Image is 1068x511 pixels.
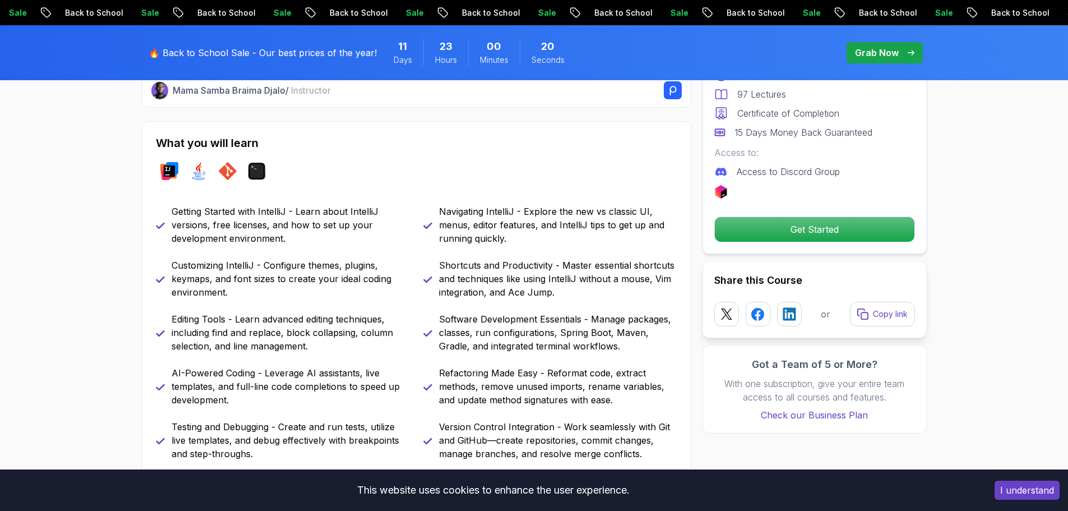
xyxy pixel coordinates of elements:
[714,357,915,372] h3: Got a Team of 5 or More?
[737,88,786,101] p: 97 Lectures
[189,162,207,180] img: java logo
[172,205,410,245] p: Getting Started with IntelliJ - Learn about IntelliJ versions, free licenses, and how to set up y...
[690,7,725,19] p: Sale
[149,46,377,59] p: 🔥 Back to School Sale - Our best prices of the year!
[84,7,160,19] p: Back to School
[160,7,196,19] p: Sale
[531,54,565,66] span: Seconds
[541,39,554,54] span: 20 Seconds
[398,39,407,54] span: 11 Days
[172,420,410,461] p: Testing and Debugging - Create and run tests, utilize live templates, and debug effectively with ...
[714,408,915,422] a: Check our Business Plan
[821,307,830,321] p: or
[439,366,677,407] p: Refactoring Made Easy - Reformat code, extract methods, remove unused imports, rename variables, ...
[160,162,178,180] img: intellij logo
[172,312,410,353] p: Editing Tools - Learn advanced editing techniques, including find and replace, block collapsing, ...
[219,162,237,180] img: git logo
[737,107,839,120] p: Certificate of Completion
[746,7,822,19] p: Back to School
[156,135,677,151] h2: What you will learn
[873,309,908,320] p: Copy link
[714,185,728,199] img: jetbrains logo
[715,217,914,242] p: Get Started
[487,39,501,54] span: 0 Minutes
[151,82,169,99] img: Nelson Djalo
[291,85,331,96] span: Instructor
[293,7,329,19] p: Sale
[481,7,557,19] p: Back to School
[878,7,954,19] p: Back to School
[439,205,677,245] p: Navigating IntelliJ - Explore the new vs classic UI, menus, editor features, and IntelliJ tips to...
[714,377,915,404] p: With one subscription, give your entire team access to all courses and features.
[822,7,858,19] p: Sale
[714,146,915,159] p: Access to:
[394,54,412,66] span: Days
[714,217,915,242] button: Get Started
[425,7,461,19] p: Sale
[714,273,915,288] h2: Share this Course
[613,7,690,19] p: Back to School
[173,84,331,97] p: Mama Samba Braima Djalo /
[439,259,677,299] p: Shortcuts and Productivity - Master essential shortcuts and techniques like using IntelliJ withou...
[995,481,1060,500] button: Accept cookies
[440,39,452,54] span: 23 Hours
[480,54,508,66] span: Minutes
[855,46,899,59] p: Grab Now
[8,478,978,503] div: This website uses cookies to enhance the user experience.
[439,312,677,353] p: Software Development Essentials - Manage packages, classes, run configurations, Spring Boot, Mave...
[216,7,293,19] p: Back to School
[734,126,872,139] p: 15 Days Money Back Guaranteed
[172,259,410,299] p: Customizing IntelliJ - Configure themes, plugins, keymaps, and font sizes to create your ideal co...
[557,7,593,19] p: Sale
[737,165,840,178] p: Access to Discord Group
[248,162,266,180] img: terminal logo
[954,7,990,19] p: Sale
[435,54,457,66] span: Hours
[349,7,425,19] p: Back to School
[850,302,915,326] button: Copy link
[439,420,677,461] p: Version Control Integration - Work seamlessly with Git and GitHub—create repositories, commit cha...
[28,7,64,19] p: Sale
[172,366,410,407] p: AI-Powered Coding - Leverage AI assistants, live templates, and full-line code completions to spe...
